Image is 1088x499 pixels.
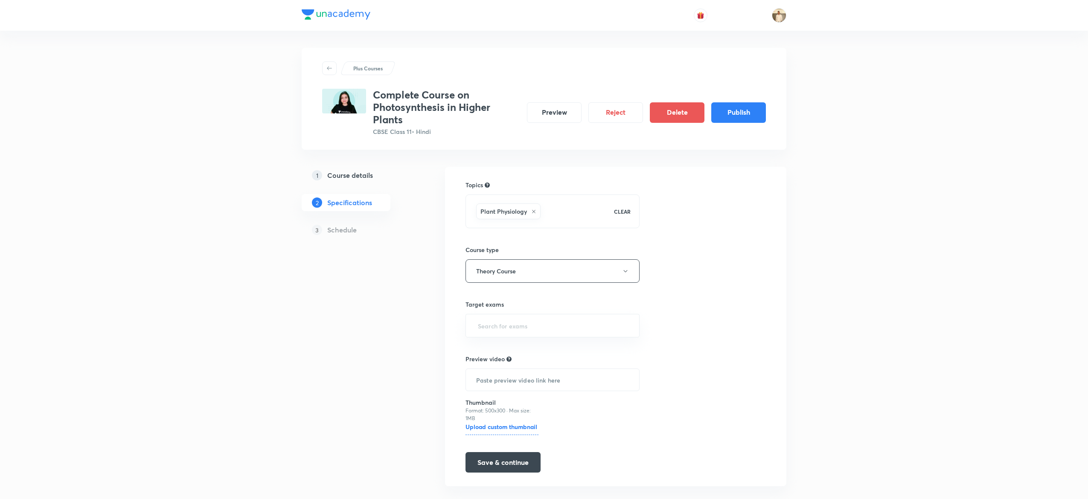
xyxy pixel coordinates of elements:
[327,225,357,235] h5: Schedule
[772,8,786,23] img: Chandrakant Deshmukh
[650,102,704,123] button: Delete
[312,170,322,180] p: 1
[506,355,512,363] div: Explain about your course, what you’ll be teaching, how it will help learners in their preparation
[588,102,643,123] button: Reject
[634,325,636,327] button: Open
[527,102,582,123] button: Preview
[327,170,373,180] h5: Course details
[485,181,490,189] div: Search for topics
[302,9,370,22] a: Company Logo
[466,369,639,391] input: Paste preview video link here
[697,12,704,19] img: avatar
[465,407,538,422] p: Format: 500x300 · Max size: 1MB
[312,197,322,208] p: 2
[322,89,366,113] img: F84E05A7-F8A8-4D92-B5A9-6A7FEB1F479F_plus.png
[465,180,483,189] h6: Topics
[465,398,538,407] h6: Thumbnail
[480,207,527,216] h6: Plant Physiology
[476,318,629,334] input: Search for exams
[694,9,707,22] button: avatar
[373,127,520,136] p: CBSE Class 11 • Hindi
[465,422,538,435] h6: Upload custom thumbnail
[373,89,520,125] h3: Complete Course on Photosynthesis in Higher Plants
[465,300,640,309] h6: Target exams
[327,197,372,208] h5: Specifications
[465,452,541,473] button: Save & continue
[353,64,383,72] p: Plus Courses
[711,102,766,123] button: Publish
[614,208,631,215] p: CLEAR
[312,225,322,235] p: 3
[465,354,505,363] h6: Preview video
[465,259,640,283] button: Theory Course
[302,9,370,20] img: Company Logo
[465,245,640,254] h6: Course type
[302,167,418,184] a: 1Course details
